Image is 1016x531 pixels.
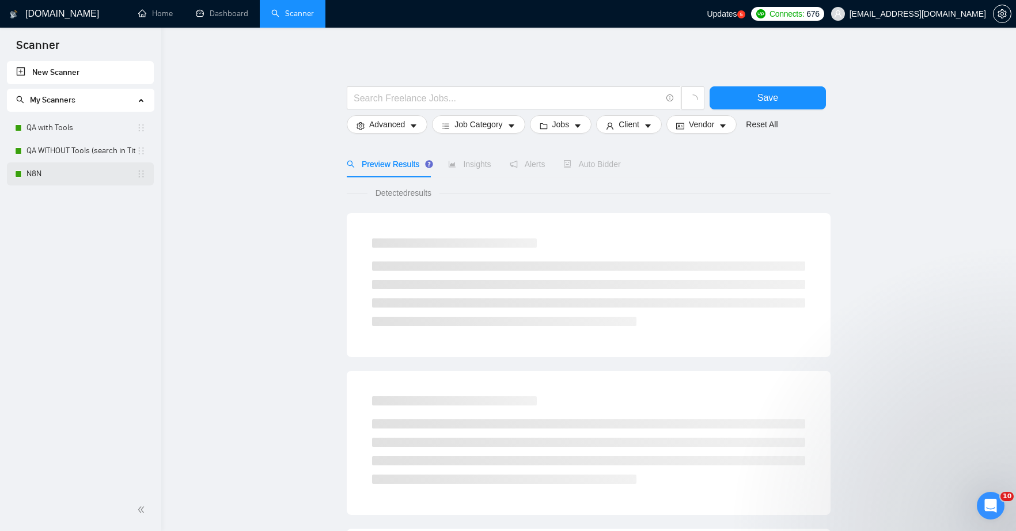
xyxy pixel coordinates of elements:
span: Alerts [510,160,545,169]
span: My Scanners [30,95,75,105]
span: Preview Results [347,160,430,169]
span: user [606,122,614,130]
span: area-chart [448,160,456,168]
text: 5 [740,12,742,17]
button: userClientcaret-down [596,115,662,134]
span: Updates [707,9,737,18]
img: upwork-logo.png [756,9,765,18]
span: Detected results [367,187,439,199]
span: robot [563,160,571,168]
span: setting [994,9,1011,18]
span: caret-down [507,122,515,130]
li: N8N [7,162,154,185]
span: Save [757,90,778,105]
span: 10 [1000,492,1014,501]
span: bars [442,122,450,130]
span: Job Category [454,118,502,131]
iframe: Intercom notifications message [786,419,1016,500]
span: info-circle [666,94,674,102]
span: My Scanners [16,95,75,105]
button: settingAdvancedcaret-down [347,115,427,134]
span: Connects: [769,7,804,20]
button: folderJobscaret-down [530,115,592,134]
span: notification [510,160,518,168]
span: Client [619,118,639,131]
li: QA WITHOUT Tools (search in Titles) [7,139,154,162]
span: idcard [676,122,684,130]
span: caret-down [644,122,652,130]
a: searchScanner [271,9,314,18]
span: user [834,10,842,18]
li: QA with Tools [7,116,154,139]
a: dashboardDashboard [196,9,248,18]
a: QA with Tools [26,116,137,139]
a: N8N [26,162,137,185]
button: setting [993,5,1011,23]
a: QA WITHOUT Tools (search in Titles) [26,139,137,162]
span: Advanced [369,118,405,131]
span: folder [540,122,548,130]
a: New Scanner [16,61,145,84]
span: Scanner [7,37,69,61]
a: homeHome [138,9,173,18]
span: holder [137,146,146,155]
span: caret-down [719,122,727,130]
span: Insights [448,160,491,169]
button: idcardVendorcaret-down [666,115,737,134]
span: caret-down [574,122,582,130]
span: holder [137,123,146,132]
span: setting [357,122,365,130]
input: Search Freelance Jobs... [354,91,661,105]
span: caret-down [410,122,418,130]
a: setting [993,9,1011,18]
button: Save [710,86,826,109]
span: Jobs [552,118,570,131]
span: Auto Bidder [563,160,620,169]
iframe: Intercom live chat [977,492,1004,519]
span: double-left [137,504,149,515]
img: logo [10,5,18,24]
button: barsJob Categorycaret-down [432,115,525,134]
a: 5 [737,10,745,18]
a: Reset All [746,118,778,131]
span: search [347,160,355,168]
span: Vendor [689,118,714,131]
div: Tooltip anchor [424,159,434,169]
span: 676 [806,7,819,20]
span: holder [137,169,146,179]
li: New Scanner [7,61,154,84]
span: search [16,96,24,104]
span: loading [688,94,698,105]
